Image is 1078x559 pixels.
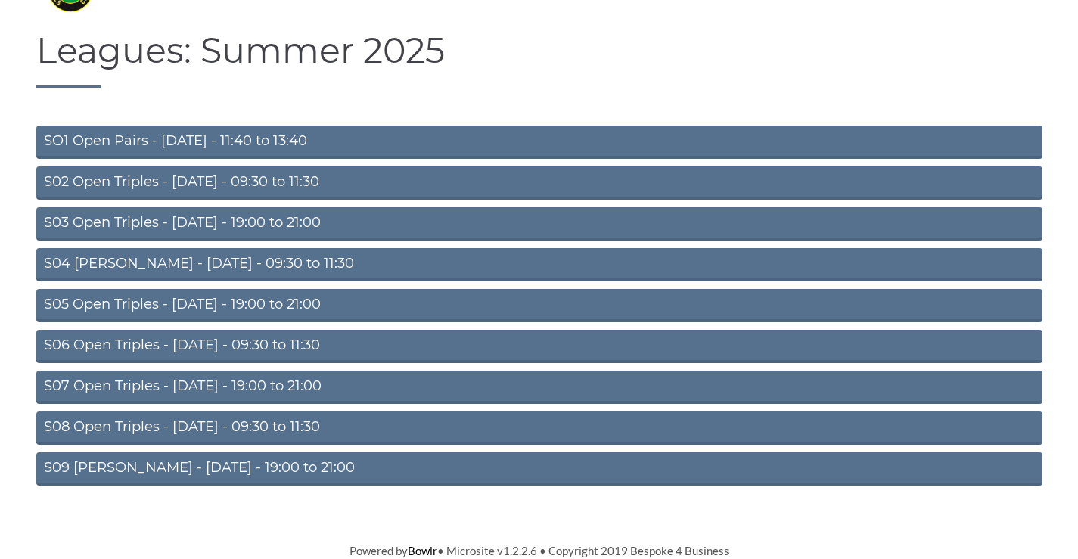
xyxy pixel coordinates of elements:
a: S05 Open Triples - [DATE] - 19:00 to 21:00 [36,289,1042,322]
a: S06 Open Triples - [DATE] - 09:30 to 11:30 [36,330,1042,363]
a: Bowlr [408,544,437,557]
a: S02 Open Triples - [DATE] - 09:30 to 11:30 [36,166,1042,200]
a: S08 Open Triples - [DATE] - 09:30 to 11:30 [36,411,1042,445]
a: S09 [PERSON_NAME] - [DATE] - 19:00 to 21:00 [36,452,1042,486]
a: S03 Open Triples - [DATE] - 19:00 to 21:00 [36,207,1042,241]
a: S07 Open Triples - [DATE] - 19:00 to 21:00 [36,371,1042,404]
h1: Leagues: Summer 2025 [36,32,1042,88]
a: S04 [PERSON_NAME] - [DATE] - 09:30 to 11:30 [36,248,1042,281]
span: Powered by • Microsite v1.2.2.6 • Copyright 2019 Bespoke 4 Business [349,544,729,557]
a: SO1 Open Pairs - [DATE] - 11:40 to 13:40 [36,126,1042,159]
